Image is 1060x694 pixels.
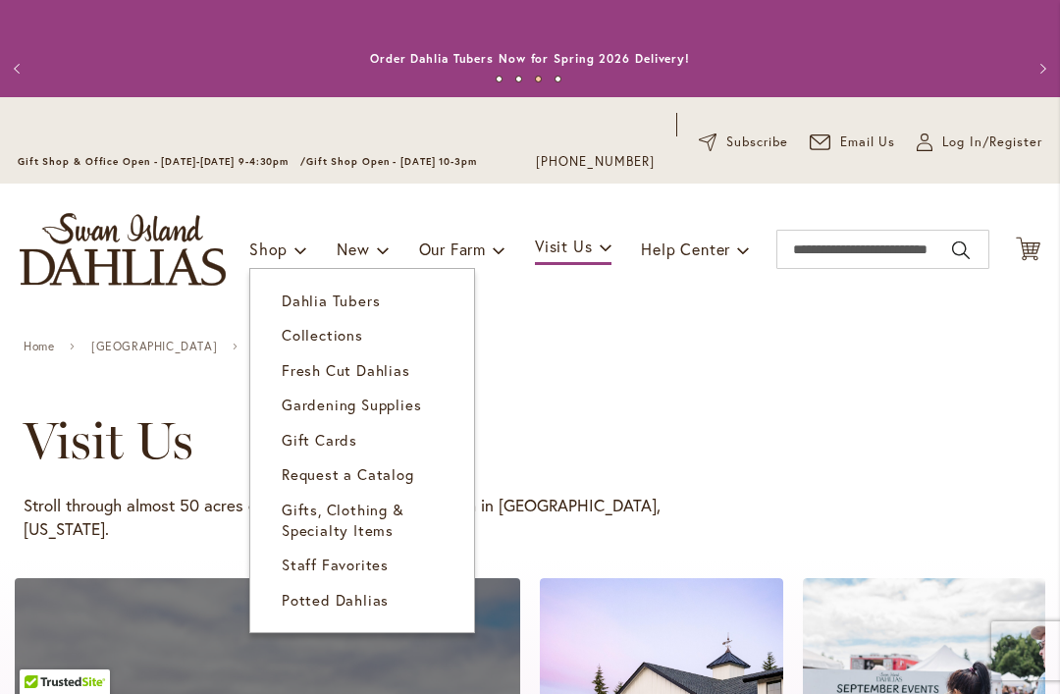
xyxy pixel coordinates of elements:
[726,133,788,152] span: Subscribe
[419,239,486,259] span: Our Farm
[20,213,226,286] a: store logo
[24,340,54,353] a: Home
[1021,49,1060,88] button: Next
[337,239,369,259] span: New
[515,76,522,82] button: 2 of 4
[699,133,788,152] a: Subscribe
[282,360,410,380] span: Fresh Cut Dahlias
[942,133,1042,152] span: Log In/Register
[24,411,980,470] h1: Visit Us
[282,395,421,414] span: Gardening Supplies
[535,236,592,256] span: Visit Us
[282,500,404,540] span: Gifts, Clothing & Specialty Items
[282,291,380,310] span: Dahlia Tubers
[249,239,288,259] span: Shop
[282,555,389,574] span: Staff Favorites
[641,239,730,259] span: Help Center
[282,325,363,345] span: Collections
[18,155,306,168] span: Gift Shop & Office Open - [DATE]-[DATE] 9-4:30pm /
[496,76,503,82] button: 1 of 4
[282,464,414,484] span: Request a Catalog
[536,152,655,172] a: [PHONE_NUMBER]
[917,133,1042,152] a: Log In/Register
[535,76,542,82] button: 3 of 4
[24,494,662,541] p: Stroll through almost 50 acres of beautiful dahlias at our farm in [GEOGRAPHIC_DATA], [US_STATE].
[91,340,217,353] a: [GEOGRAPHIC_DATA]
[250,423,474,457] a: Gift Cards
[555,76,561,82] button: 4 of 4
[810,133,896,152] a: Email Us
[306,155,477,168] span: Gift Shop Open - [DATE] 10-3pm
[370,51,690,66] a: Order Dahlia Tubers Now for Spring 2026 Delivery!
[282,590,389,610] span: Potted Dahlias
[840,133,896,152] span: Email Us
